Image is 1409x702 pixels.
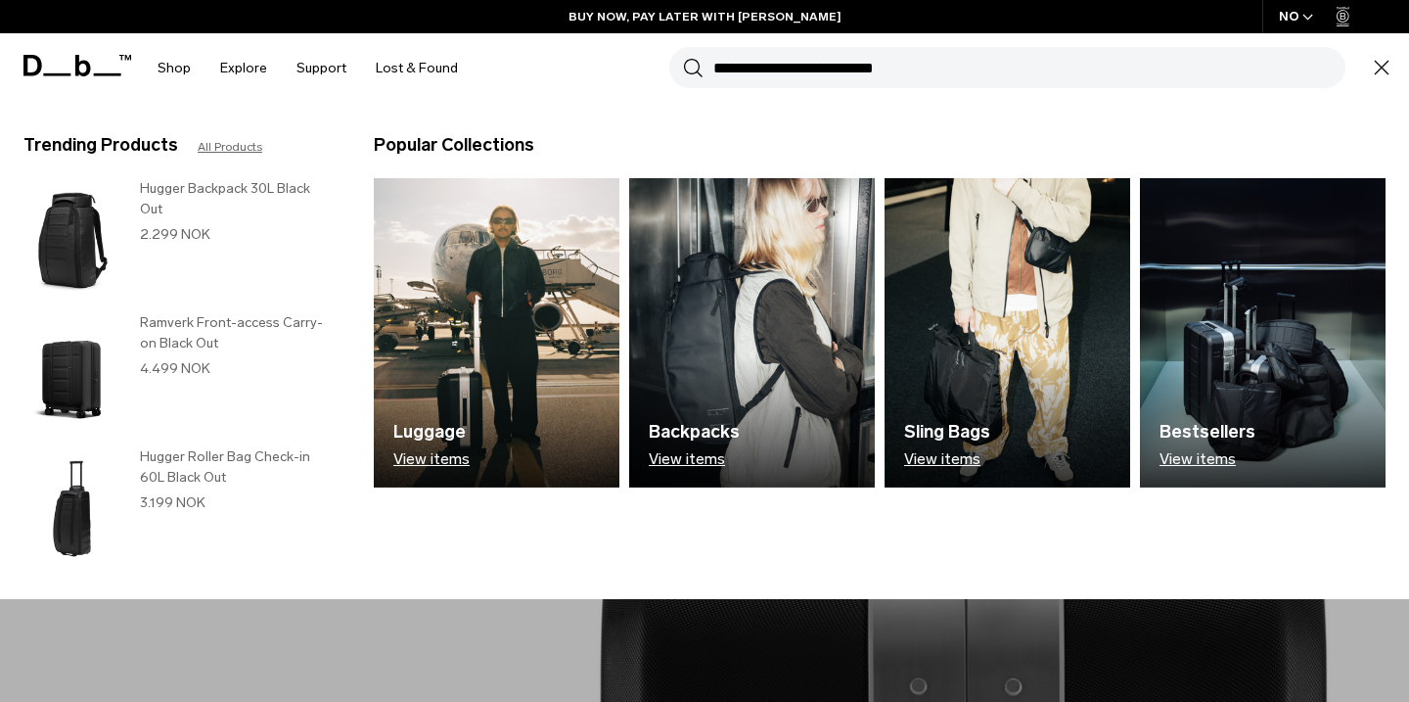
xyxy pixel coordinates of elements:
h3: Sling Bags [904,419,990,445]
p: View items [649,450,740,468]
a: Lost & Found [376,33,458,103]
nav: Main Navigation [143,33,473,103]
h3: Bestsellers [1159,419,1255,445]
span: 2.299 NOK [140,226,210,243]
a: Ramverk Front-access Carry-on Black Out Ramverk Front-access Carry-on Black Out 4.499 NOK [23,312,335,437]
img: Hugger Backpack 30L Black Out [23,178,120,303]
h3: Trending Products [23,132,178,159]
a: All Products [198,138,262,156]
h3: Luggage [393,419,470,445]
a: Db Backpacks View items [629,178,875,488]
span: 3.199 NOK [140,494,205,511]
a: Shop [158,33,191,103]
h3: Hugger Backpack 30L Black Out [140,178,335,219]
h3: Ramverk Front-access Carry-on Black Out [140,312,335,353]
img: Db [629,178,875,488]
a: Db Luggage View items [374,178,619,488]
img: Ramverk Front-access Carry-on Black Out [23,312,120,437]
h3: Popular Collections [374,132,534,159]
a: Hugger Roller Bag Check-in 60L Black Out Hugger Roller Bag Check-in 60L Black Out 3.199 NOK [23,446,335,571]
img: Hugger Roller Bag Check-in 60L Black Out [23,446,120,571]
a: Db Sling Bags View items [885,178,1130,488]
img: Db [374,178,619,488]
img: Db [1140,178,1386,488]
a: BUY NOW, PAY LATER WITH [PERSON_NAME] [568,8,841,25]
h3: Hugger Roller Bag Check-in 60L Black Out [140,446,335,488]
img: Db [885,178,1130,488]
a: Support [296,33,346,103]
p: View items [1159,450,1255,468]
h3: Backpacks [649,419,740,445]
p: View items [393,450,470,468]
p: View items [904,450,990,468]
span: 4.499 NOK [140,360,210,377]
a: Hugger Backpack 30L Black Out Hugger Backpack 30L Black Out 2.299 NOK [23,178,335,303]
a: Explore [220,33,267,103]
a: Db Bestsellers View items [1140,178,1386,488]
